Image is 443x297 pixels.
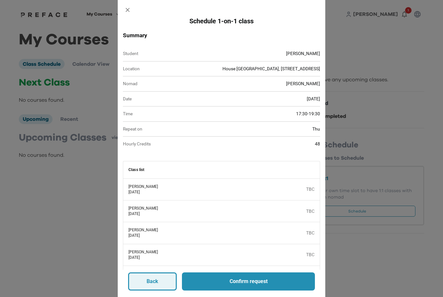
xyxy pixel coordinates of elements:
div: [DATE] [128,255,252,260]
p: Back [147,278,158,285]
p: TBC [262,251,315,258]
p: 48 [315,141,320,147]
p: TBC [262,230,315,236]
button: Confirm request [182,272,315,291]
p: Thu [312,126,320,132]
p: TBC [262,186,315,193]
p: Confirm request [199,278,297,285]
p: [PERSON_NAME] [286,80,320,87]
div: [DATE] [128,211,252,217]
p: House [GEOGRAPHIC_DATA], [STREET_ADDRESS] [222,65,320,72]
p: Repeat on [123,126,142,132]
p: Location [123,65,140,72]
div: [PERSON_NAME] [128,184,252,189]
p: [PERSON_NAME] [286,50,320,57]
div: [DATE] [128,233,252,238]
div: [PERSON_NAME] [128,249,252,255]
p: [DATE] [307,96,320,102]
p: Hourly Credits [123,141,151,147]
p: TBC [262,208,315,215]
th: Class list [123,161,320,178]
div: [PERSON_NAME] [128,206,252,211]
div: [PERSON_NAME] [128,227,252,233]
h5: Schedule 1-on-1 class [123,17,320,25]
p: 17:30-19:30 [296,110,320,117]
button: Back [128,272,177,291]
p: Student [123,50,138,57]
p: Time [123,110,133,117]
p: Date [123,96,132,102]
h6: Summary [123,31,320,40]
div: [DATE] [128,189,252,195]
p: Nomad [123,80,138,87]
